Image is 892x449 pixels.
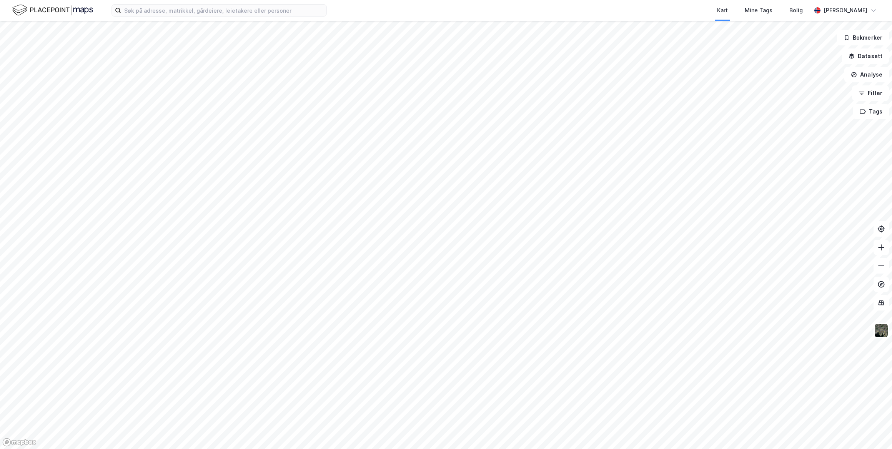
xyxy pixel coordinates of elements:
iframe: Chat Widget [854,412,892,449]
img: logo.f888ab2527a4732fd821a326f86c7f29.svg [12,3,93,17]
div: [PERSON_NAME] [824,6,867,15]
button: Tags [853,104,889,119]
button: Filter [852,85,889,101]
a: Mapbox homepage [2,438,36,447]
button: Datasett [842,48,889,64]
input: Søk på adresse, matrikkel, gårdeiere, leietakere eller personer [121,5,326,16]
div: Kontrollprogram for chat [854,412,892,449]
button: Analyse [844,67,889,82]
div: Bolig [789,6,803,15]
div: Kart [717,6,728,15]
div: Mine Tags [745,6,772,15]
img: 9k= [874,323,889,338]
button: Bokmerker [837,30,889,45]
